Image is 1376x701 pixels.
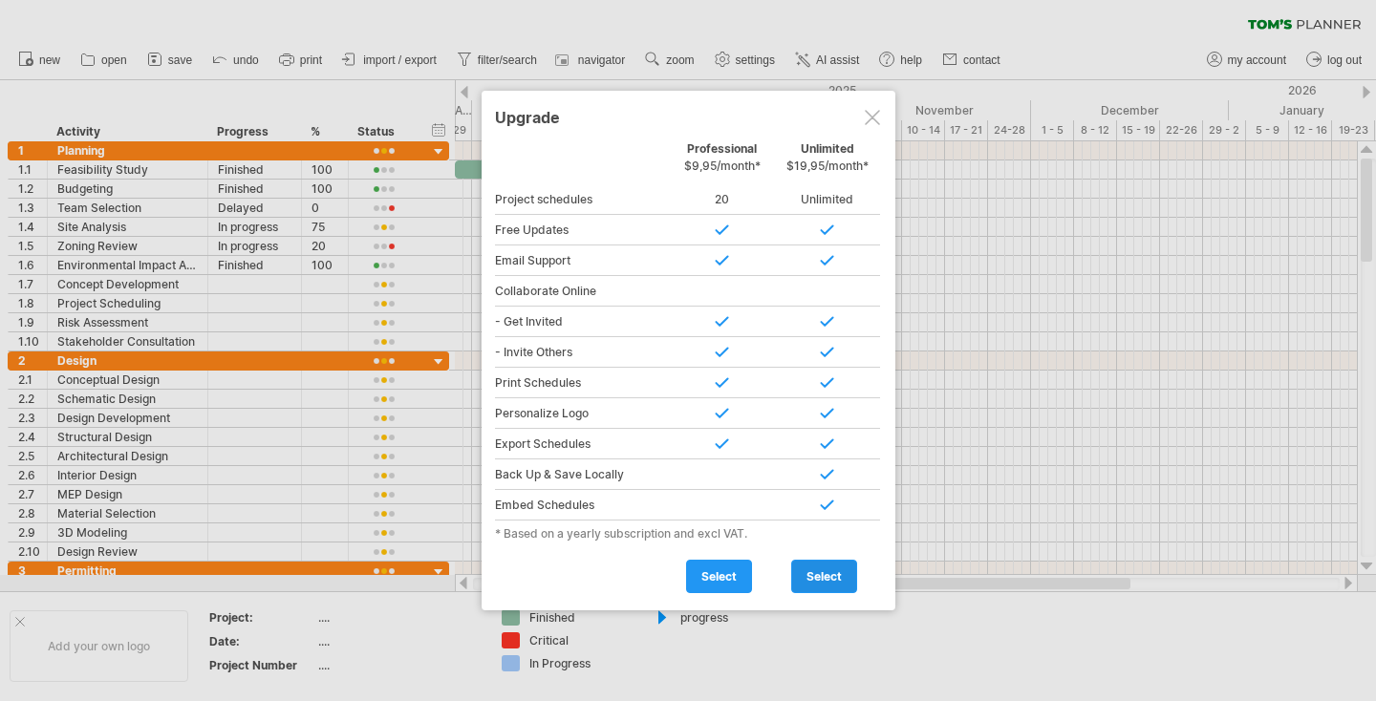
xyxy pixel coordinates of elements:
[775,141,880,182] div: Unlimited
[686,560,752,593] a: select
[495,99,882,134] div: Upgrade
[684,159,761,173] span: $9,95/month*
[495,429,670,459] div: Export Schedules
[495,245,670,276] div: Email Support
[495,398,670,429] div: Personalize Logo
[495,276,670,307] div: Collaborate Online
[495,526,882,541] div: * Based on a yearly subscription and excl VAT.
[806,569,842,584] span: select
[701,569,737,584] span: select
[495,215,670,245] div: Free Updates
[495,490,670,520] div: Embed Schedules
[495,337,670,368] div: - Invite Others
[670,141,775,182] div: Professional
[775,184,880,215] div: Unlimited
[495,368,670,398] div: Print Schedules
[495,307,670,337] div: - Get Invited
[786,159,869,173] span: $19,95/month*
[791,560,857,593] a: select
[495,184,670,215] div: Project schedules
[670,184,775,215] div: 20
[495,459,670,490] div: Back Up & Save Locally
